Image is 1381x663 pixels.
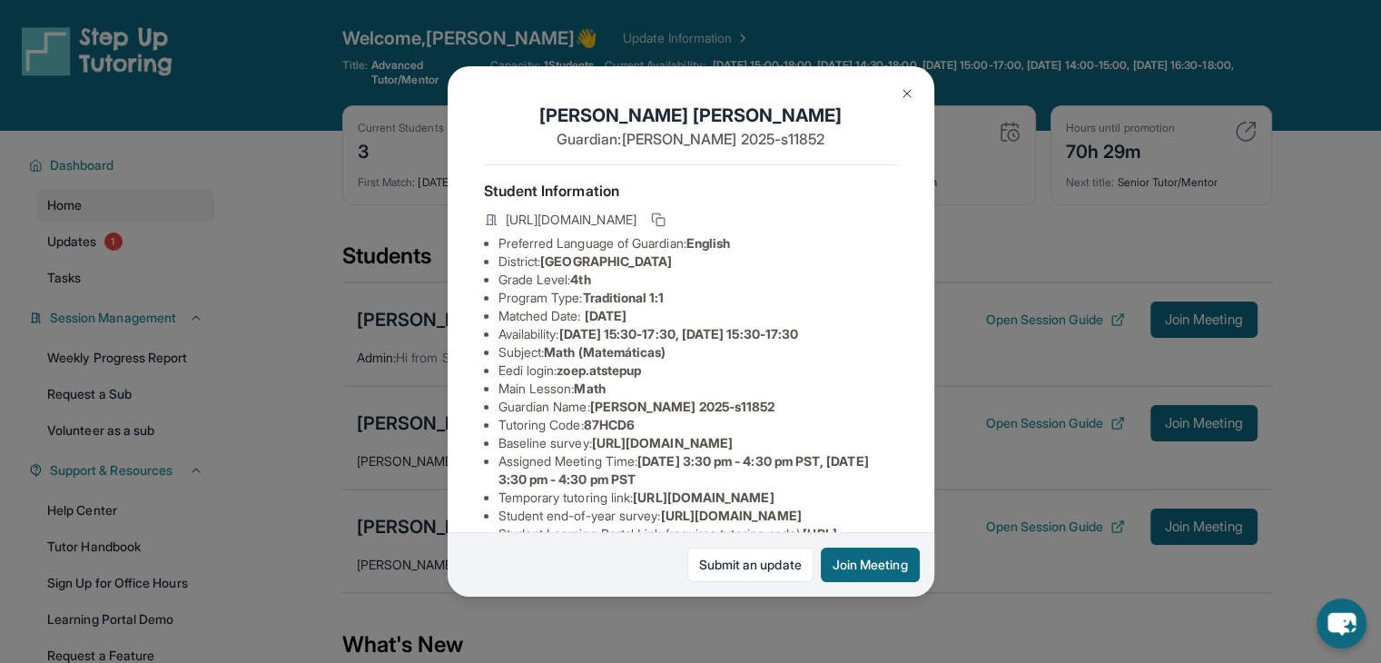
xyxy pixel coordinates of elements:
[498,307,898,325] li: Matched Date:
[582,290,664,305] span: Traditional 1:1
[498,380,898,398] li: Main Lesson :
[498,507,898,525] li: Student end-of-year survey :
[498,416,898,434] li: Tutoring Code :
[484,128,898,150] p: Guardian: [PERSON_NAME] 2025-s11852
[570,272,590,287] span: 4th
[660,508,801,523] span: [URL][DOMAIN_NAME]
[558,326,798,341] span: [DATE] 15:30-17:30, [DATE] 15:30-17:30
[1317,599,1366,648] button: chat-button
[686,235,731,251] span: English
[484,103,898,128] h1: [PERSON_NAME] [PERSON_NAME]
[584,417,635,432] span: 87HCD6
[498,489,898,507] li: Temporary tutoring link :
[484,180,898,202] h4: Student Information
[498,325,898,343] li: Availability:
[498,289,898,307] li: Program Type:
[540,253,672,269] span: [GEOGRAPHIC_DATA]
[557,362,641,378] span: zoep.atstepup
[498,252,898,271] li: District:
[498,234,898,252] li: Preferred Language of Guardian:
[506,211,636,229] span: [URL][DOMAIN_NAME]
[647,209,669,231] button: Copy link
[498,453,869,487] span: [DATE] 3:30 pm - 4:30 pm PST, [DATE] 3:30 pm - 4:30 pm PST
[498,271,898,289] li: Grade Level:
[590,399,775,414] span: [PERSON_NAME] 2025-s11852
[498,343,898,361] li: Subject :
[544,344,666,360] span: Math (Matemáticas)
[687,548,814,582] a: Submit an update
[585,308,626,323] span: [DATE]
[633,490,774,505] span: [URL][DOMAIN_NAME]
[592,435,733,450] span: [URL][DOMAIN_NAME]
[498,452,898,489] li: Assigned Meeting Time :
[900,86,914,101] img: Close Icon
[498,434,898,452] li: Baseline survey :
[498,398,898,416] li: Guardian Name :
[498,525,898,561] li: Student Learning Portal Link (requires tutoring code) :
[821,548,920,582] button: Join Meeting
[574,381,605,396] span: Math
[498,361,898,380] li: Eedi login :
